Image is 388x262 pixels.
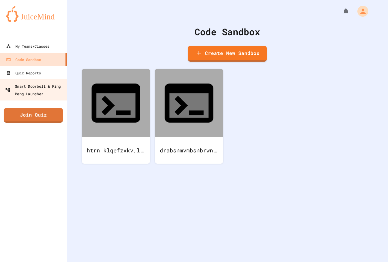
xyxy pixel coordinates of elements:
div: My Teams/Classes [6,43,49,50]
div: htrn klqefzxkv,lxnjnmko [82,137,150,164]
a: Join Quiz [4,108,63,123]
a: htrn klqefzxkv,lxnjnmko [82,69,150,164]
div: My Notifications [331,6,351,16]
div: Quiz Reports [6,69,41,77]
img: logo-orange.svg [6,6,61,22]
a: Create New Sandbox [188,46,267,62]
div: Smart Doorbell & Ping Pong Launcher [5,82,65,97]
div: My Account [351,4,370,18]
a: drabsnmvmbsnbrwnbawmdsz nbnhkjzmc xbnvzm [155,69,223,164]
div: drabsnmvmbsnbrwnbawmdsz nbnhkjzmc xbnvzm [155,137,223,164]
div: Code Sandbox [82,25,373,39]
div: Code Sandbox [6,56,41,63]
